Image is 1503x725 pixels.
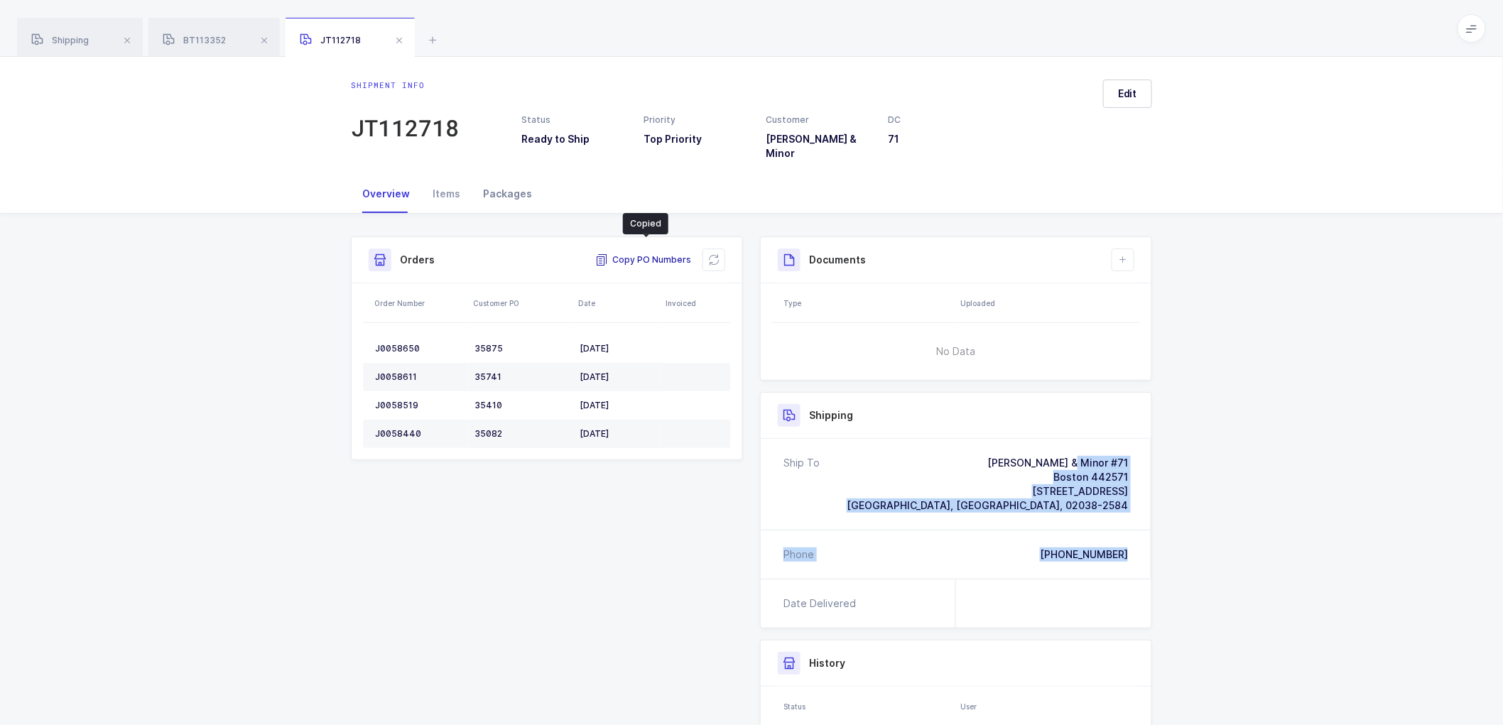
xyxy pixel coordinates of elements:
button: Edit [1103,80,1152,108]
div: J0058440 [375,428,463,440]
span: [GEOGRAPHIC_DATA], [GEOGRAPHIC_DATA], 02038-2584 [847,499,1128,511]
div: Boston 442571 [847,470,1128,484]
div: Type [783,298,952,309]
div: Date [578,298,657,309]
div: Status [521,114,626,126]
div: J0058611 [375,371,463,383]
div: User [960,701,1136,712]
div: Shipment info [351,80,459,91]
div: 35875 [474,343,568,354]
div: Customer [766,114,872,126]
div: Ship To [783,456,820,513]
h3: Shipping [809,408,853,423]
h3: Top Priority [644,132,749,146]
h3: Orders [400,253,435,267]
div: J0058519 [375,400,463,411]
div: Items [421,175,472,213]
div: [PERSON_NAME] & Minor #71 [847,456,1128,470]
h3: Documents [809,253,866,267]
div: [PHONE_NUMBER] [1040,547,1128,562]
div: [DATE] [580,400,656,411]
div: Customer PO [473,298,570,309]
h3: Ready to Ship [521,132,626,146]
div: [DATE] [580,343,656,354]
span: JT112718 [300,35,361,45]
h3: History [809,656,845,670]
span: BT113352 [163,35,226,45]
div: [DATE] [580,371,656,383]
button: Copy PO Numbers [595,253,691,267]
div: Invoiced [666,298,727,309]
div: 35082 [474,428,568,440]
div: Copied [623,213,668,234]
span: Shipping [31,35,89,45]
div: DC [889,114,994,126]
h3: 71 [889,132,994,146]
span: Edit [1118,87,1137,101]
div: Status [783,701,952,712]
div: Overview [351,175,421,213]
div: [DATE] [580,428,656,440]
h3: [PERSON_NAME] & Minor [766,132,872,160]
div: 35741 [474,371,568,383]
div: Priority [644,114,749,126]
div: Phone [783,547,814,562]
div: J0058650 [375,343,463,354]
div: 35410 [474,400,568,411]
div: Uploaded [960,298,1136,309]
div: [STREET_ADDRESS] [847,484,1128,498]
div: Order Number [374,298,465,309]
span: No Data [864,330,1048,373]
div: Date Delivered [783,596,862,611]
div: Packages [472,175,543,213]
